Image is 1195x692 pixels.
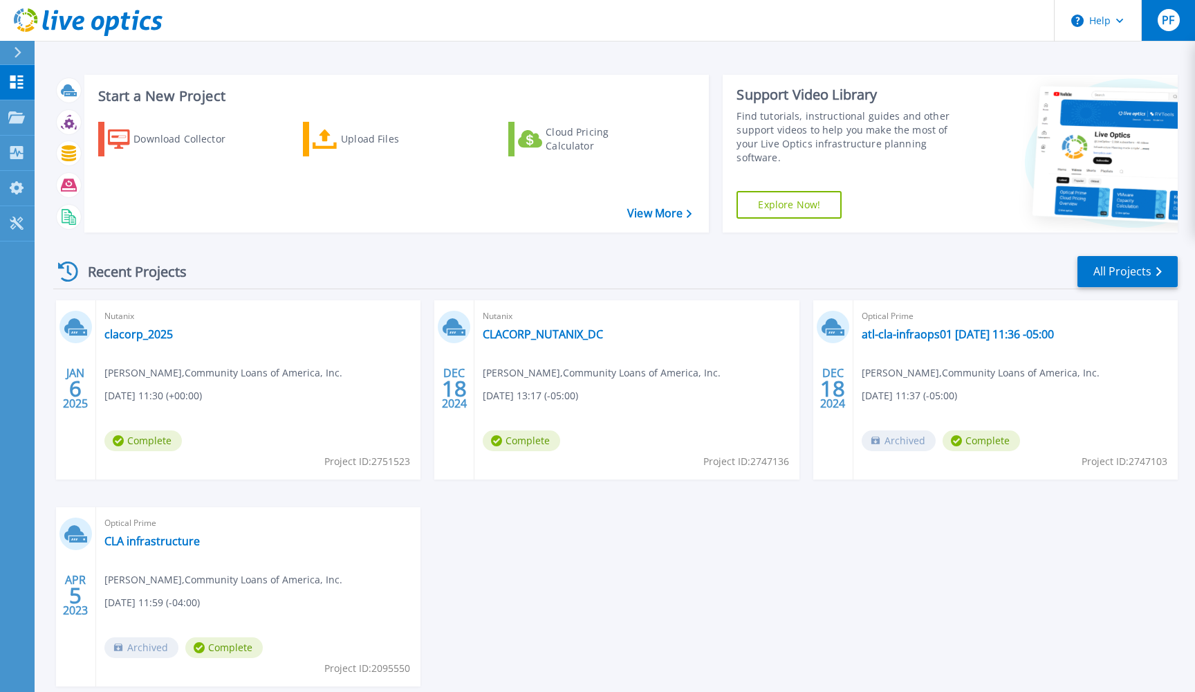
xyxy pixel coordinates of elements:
span: 18 [442,383,467,394]
span: 18 [820,383,845,394]
div: DEC 2024 [441,363,467,414]
a: Cloud Pricing Calculator [508,122,663,156]
span: Project ID: 2747103 [1082,454,1167,469]
span: Project ID: 2751523 [324,454,410,469]
span: PF [1162,15,1174,26]
a: CLA infrastructure [104,534,200,548]
span: 5 [69,590,82,601]
span: [DATE] 13:17 (-05:00) [483,388,578,403]
span: Archived [862,430,936,451]
span: [DATE] 11:59 (-04:00) [104,595,200,610]
div: Recent Projects [53,255,205,289]
span: Complete [483,430,560,451]
a: CLACORP_NUTANIX_DC [483,327,603,341]
span: Optical Prime [862,309,1169,324]
span: [PERSON_NAME] , Community Loans of America, Inc. [104,572,342,588]
div: Download Collector [133,125,244,153]
div: JAN 2025 [62,363,89,414]
span: Complete [104,430,182,451]
span: [PERSON_NAME] , Community Loans of America, Inc. [483,365,721,381]
div: Cloud Pricing Calculator [546,125,656,153]
span: [DATE] 11:37 (-05:00) [862,388,957,403]
a: Download Collector [98,122,252,156]
a: Upload Files [303,122,457,156]
span: Nutanix [104,309,412,324]
a: Explore Now! [737,191,842,219]
a: clacorp_2025 [104,327,173,341]
div: Support Video Library [737,86,967,104]
span: Nutanix [483,309,790,324]
div: Upload Files [341,125,452,153]
span: [PERSON_NAME] , Community Loans of America, Inc. [104,365,342,381]
span: 6 [69,383,82,394]
span: Project ID: 2095550 [324,661,410,676]
a: All Projects [1077,256,1178,287]
span: [PERSON_NAME] , Community Loans of America, Inc. [862,365,1100,381]
span: Project ID: 2747136 [703,454,789,469]
a: atl-cla-infraops01 [DATE] 11:36 -05:00 [862,327,1054,341]
span: Complete [943,430,1020,451]
span: Complete [185,637,263,658]
h3: Start a New Project [98,89,692,104]
div: Find tutorials, instructional guides and other support videos to help you make the most of your L... [737,109,967,165]
div: APR 2023 [62,570,89,621]
span: [DATE] 11:30 (+00:00) [104,388,202,403]
span: Archived [104,637,178,658]
a: View More [627,207,692,220]
span: Optical Prime [104,516,412,531]
div: DEC 2024 [819,363,846,414]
